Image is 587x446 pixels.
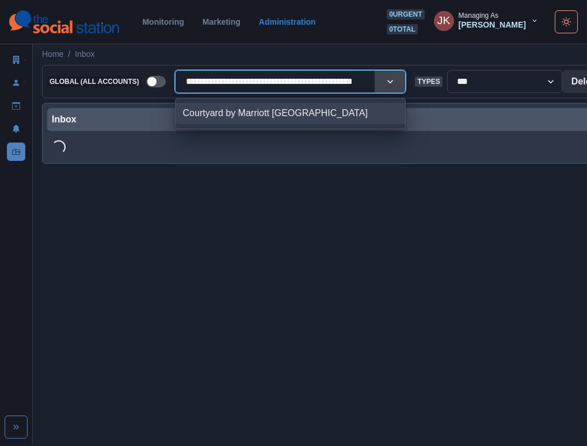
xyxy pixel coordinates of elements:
[387,24,418,34] span: 0 total
[7,74,25,92] a: Users
[42,48,63,60] a: Home
[75,48,94,60] a: Inbox
[555,10,578,33] button: Toggle Mode
[47,76,142,87] span: Global (All Accounts)
[459,11,498,20] div: Managing As
[7,120,25,138] a: Notifications
[387,9,424,20] span: 0 urgent
[142,17,184,26] a: Monitoring
[7,97,25,115] a: Draft Posts
[259,17,316,26] a: Administration
[415,76,442,87] span: Types
[203,17,241,26] a: Marketing
[42,48,95,60] nav: breadcrumb
[68,48,70,60] span: /
[459,20,526,30] div: [PERSON_NAME]
[9,10,119,33] img: logoTextSVG.62801f218bc96a9b266caa72a09eb111.svg
[7,51,25,69] a: Clients
[437,7,450,34] div: Jon Kratz
[7,143,25,161] a: Inbox
[176,103,406,124] div: Courtyard by Marriott [GEOGRAPHIC_DATA]
[425,9,548,32] button: Managing As[PERSON_NAME]
[5,416,28,439] button: Expand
